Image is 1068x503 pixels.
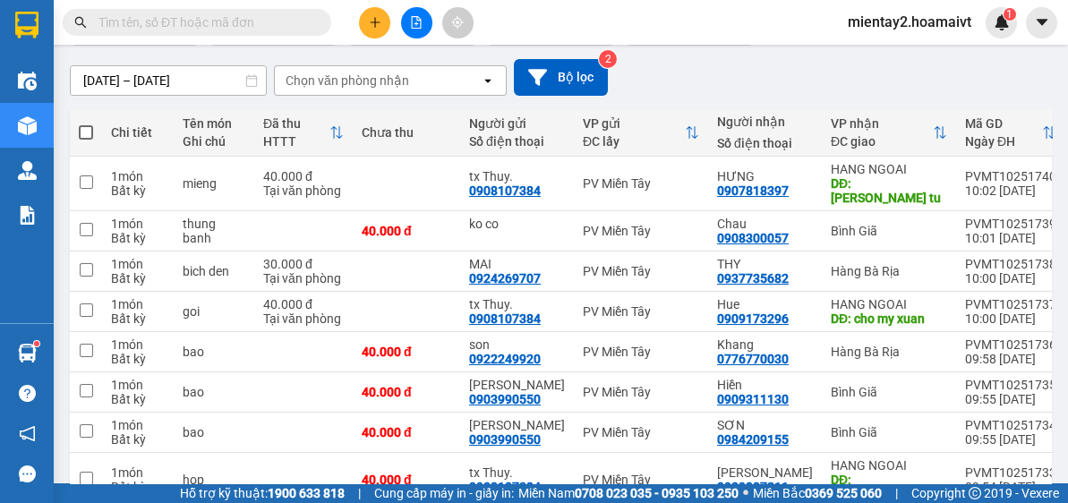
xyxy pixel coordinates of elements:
div: HTTT [263,134,329,149]
div: ĐC giao [831,134,933,149]
div: 10:02 [DATE] [965,183,1056,198]
div: 0903990550 [469,392,541,406]
div: 0924269707 [469,271,541,286]
div: Số điện thoại [717,136,813,150]
img: icon-new-feature [994,14,1010,30]
div: PV Miền Tây [583,304,699,319]
div: VP gửi [583,116,685,131]
th: Toggle SortBy [254,109,353,157]
div: Người nhận [717,115,813,129]
span: Hỗ trợ kỹ thuật: [180,483,345,503]
div: Hàng Bà Rịa [831,345,947,359]
span: Miền Nam [518,483,739,503]
span: plus [369,16,381,29]
img: warehouse-icon [18,116,37,135]
div: 40.000 đ [263,169,344,183]
div: PV Miền Tây [583,264,699,278]
div: 0908107384 [469,183,541,198]
button: Bộ lọc [514,59,608,96]
div: Bất kỳ [111,231,165,245]
div: PVMT10251737 [965,297,1056,311]
div: 0937735682 [717,271,789,286]
div: DĐ: cho my xuan [831,311,947,326]
span: message [19,465,36,482]
div: Tên món [183,116,245,131]
div: PVMT10251733 [965,465,1056,480]
div: Chi tiết [111,125,165,140]
div: Bất kỳ [111,480,165,494]
div: ĐC lấy [583,134,685,149]
span: aim [451,16,464,29]
div: 30.000 đ [263,257,344,271]
div: PVMT10251736 [965,337,1056,352]
div: HƯNG [717,169,813,183]
div: 1 món [111,465,165,480]
div: Tại văn phòng [263,271,344,286]
span: Miền Bắc [753,483,882,503]
div: Bình Giã [831,224,947,238]
button: plus [359,7,390,38]
div: Đã thu [263,116,329,131]
input: Tìm tên, số ĐT hoặc mã đơn [98,13,310,32]
div: 1 món [111,337,165,352]
div: HANG NGOAI [831,458,947,473]
div: HANG NGOAI [831,162,947,176]
div: Khang [717,337,813,352]
div: 1 món [111,257,165,271]
div: 1 món [111,297,165,311]
div: Bình Giã [831,385,947,399]
div: 0907818397 [717,183,789,198]
sup: 2 [599,50,617,68]
div: 40.000 đ [362,473,451,487]
div: Hue [717,297,813,311]
div: 0776770030 [717,352,789,366]
div: 0909311130 [717,392,789,406]
button: file-add [401,7,432,38]
button: aim [442,7,474,38]
div: goi [183,304,245,319]
img: warehouse-icon [18,161,37,180]
div: 40.000 đ [362,385,451,399]
strong: 0369 525 060 [805,486,882,500]
div: Bất kỳ [111,352,165,366]
div: VP nhận [831,116,933,131]
div: Hiền [717,378,813,392]
span: notification [19,425,36,442]
div: 10:01 [DATE] [965,231,1056,245]
sup: 1 [1004,8,1016,21]
div: PVMT10251738 [965,257,1056,271]
div: 1 món [111,418,165,432]
div: Chọn văn phòng nhận [286,72,409,90]
div: tx Thuy. [469,169,565,183]
div: 0984209155 [717,432,789,447]
div: PV Miền Tây [583,385,699,399]
div: 0908300057 [717,231,789,245]
span: caret-down [1034,14,1050,30]
div: Bình Giã [831,425,947,439]
sup: 1 [34,341,39,346]
div: 0909087211 [717,480,789,494]
div: Ghi chú [183,134,245,149]
span: question-circle [19,385,36,402]
div: 0922249920 [469,352,541,366]
div: 0908107384 [469,311,541,326]
div: hop [183,473,245,487]
div: Hàng Bà Rịa [831,264,947,278]
strong: 1900 633 818 [268,486,345,500]
div: Ngày ĐH [965,134,1042,149]
div: Mã GD [965,116,1042,131]
div: mieng [183,176,245,191]
div: PVMT10251740 [965,169,1056,183]
div: HANG NGOAI [831,297,947,311]
img: solution-icon [18,206,37,225]
div: SƠN [717,418,813,432]
div: PVMT10251739 [965,217,1056,231]
span: mientay2.hoamaivt [833,11,986,33]
div: bao [183,345,245,359]
div: hoang nam [469,378,565,392]
div: 09:55 [DATE] [965,432,1056,447]
div: son [469,337,565,352]
div: PV Miền Tây [583,224,699,238]
div: Bất kỳ [111,392,165,406]
div: PV Miền Tây [583,345,699,359]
